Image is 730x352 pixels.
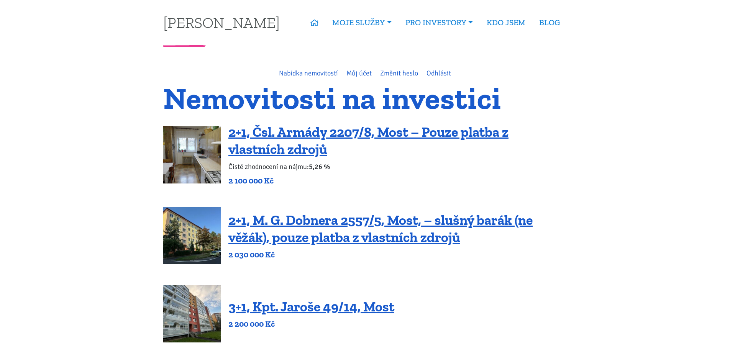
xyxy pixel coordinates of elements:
[228,124,509,157] a: 2+1, Čsl. Armády 2207/8, Most – Pouze platba z vlastních zdrojů
[279,69,338,77] a: Nabídka nemovitostí
[163,85,567,111] h1: Nemovitosti na investici
[480,14,532,31] a: KDO JSEM
[346,69,372,77] a: Můj účet
[163,15,280,30] a: [PERSON_NAME]
[228,249,567,260] p: 2 030 000 Kč
[399,14,480,31] a: PRO INVESTORY
[228,161,567,172] p: Čisté zhodnocení na nájmu:
[380,69,418,77] a: Změnit heslo
[309,162,330,171] b: 5,26 %
[427,69,451,77] a: Odhlásit
[228,175,567,186] p: 2 100 000 Kč
[532,14,567,31] a: BLOG
[228,319,394,329] p: 2 200 000 Kč
[228,298,394,315] a: 3+1, Kpt. Jaroše 49/14, Most
[325,14,398,31] a: MOJE SLUŽBY
[228,212,533,246] a: 2+1, M. G. Dobnera 2557/5, Most, – slušný barák (ne věžák), pouze platba z vlastních zdrojů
